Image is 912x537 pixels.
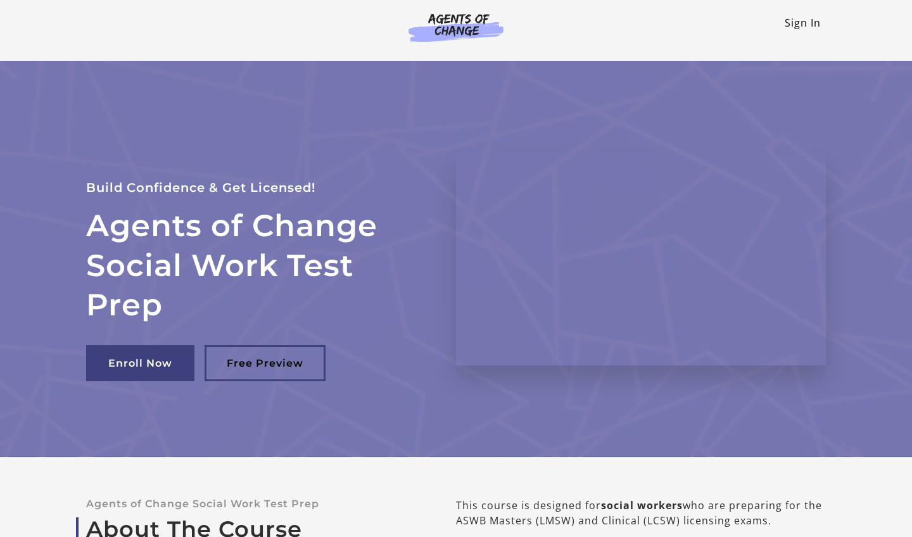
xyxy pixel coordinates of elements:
[86,498,415,510] p: Agents of Change Social Work Test Prep
[86,345,194,381] a: Enroll Now
[785,16,821,30] a: Sign In
[601,498,683,512] b: social workers
[86,177,426,198] p: Build Confidence & Get Licensed!
[395,13,517,42] img: Agents of Change Logo
[205,345,326,381] a: Free Preview
[86,206,426,324] h2: Agents of Change Social Work Test Prep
